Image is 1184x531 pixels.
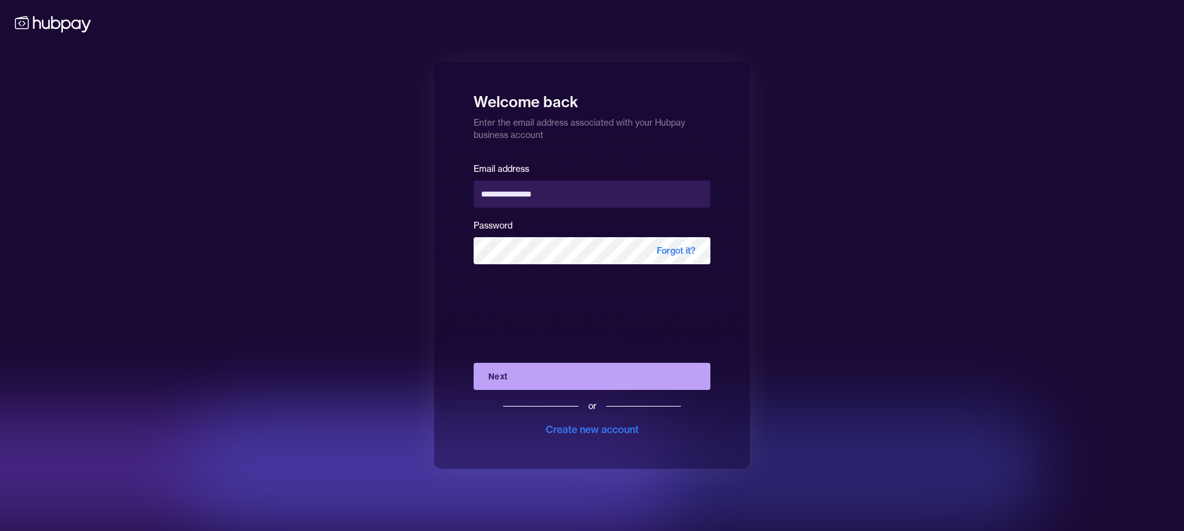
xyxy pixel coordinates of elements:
[546,422,639,437] div: Create new account
[474,163,529,174] label: Email address
[474,220,512,231] label: Password
[588,400,596,412] div: or
[474,111,710,141] p: Enter the email address associated with your Hubpay business account
[474,363,710,390] button: Next
[474,84,710,111] h1: Welcome back
[642,237,710,264] span: Forgot it?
